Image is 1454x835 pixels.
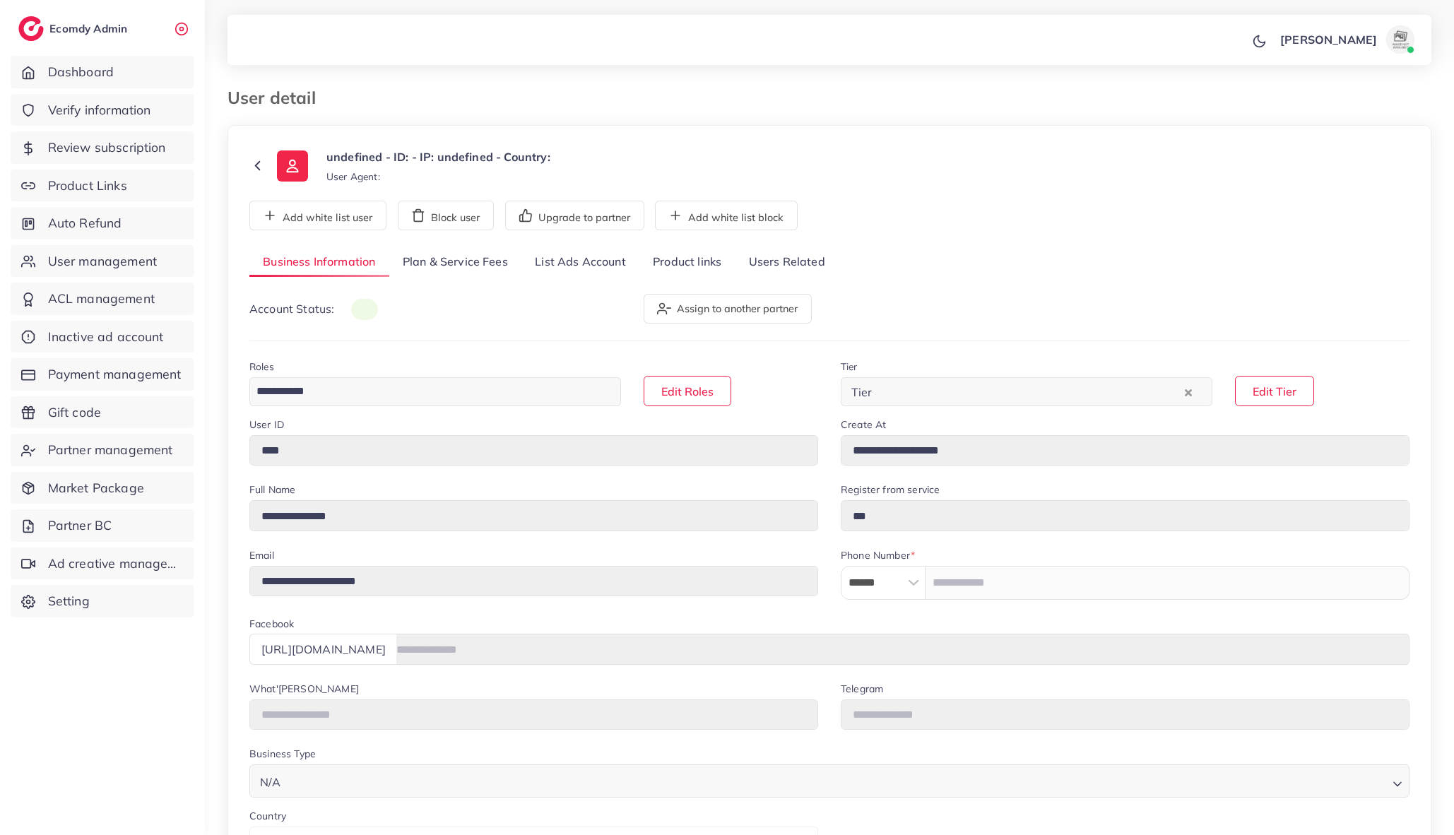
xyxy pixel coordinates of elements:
a: List Ads Account [521,247,639,278]
a: Product links [639,247,735,278]
span: User management [48,252,157,271]
input: Search for option [285,769,1387,793]
span: Partner management [48,441,173,459]
img: logo [18,16,44,41]
span: Partner BC [48,516,112,535]
span: Payment management [48,365,182,384]
p: Account Status: [249,300,378,318]
span: Gift code [48,403,101,422]
span: Market Package [48,479,144,497]
button: Add white list user [249,201,386,230]
a: Gift code [11,396,194,429]
span: Ad creative management [48,555,184,573]
p: [PERSON_NAME] [1280,31,1377,48]
button: Edit Tier [1235,376,1314,406]
label: Facebook [249,617,294,631]
a: Business Information [249,247,389,278]
img: avatar [1386,25,1414,54]
a: Setting [11,585,194,617]
a: Product Links [11,170,194,202]
a: Dashboard [11,56,194,88]
h3: User detail [227,88,327,108]
a: Partner BC [11,509,194,542]
label: Email [249,548,274,562]
button: Block user [398,201,494,230]
span: Verify information [48,101,151,119]
span: Setting [48,592,90,610]
label: Roles [249,360,274,374]
a: Review subscription [11,131,194,164]
img: ic-user-info.36bf1079.svg [277,150,308,182]
small: User Agent: [326,170,380,184]
button: Upgrade to partner [505,201,644,230]
div: Search for option [249,764,1409,798]
label: Create At [841,417,886,432]
a: Auto Refund [11,207,194,239]
div: [URL][DOMAIN_NAME] [249,634,397,664]
a: Payment management [11,358,194,391]
a: User management [11,245,194,278]
button: Clear Selected [1185,384,1192,400]
span: ACL management [48,290,155,308]
a: Partner management [11,434,194,466]
a: ACL management [11,283,194,315]
label: Telegram [841,682,883,696]
label: Register from service [841,482,940,497]
label: Business Type [249,747,316,761]
label: Tier [841,360,858,374]
a: Users Related [735,247,838,278]
div: Search for option [841,377,1212,406]
span: Product Links [48,177,127,195]
a: logoEcomdy Admin [18,16,131,41]
a: Inactive ad account [11,321,194,353]
label: Full Name [249,482,295,497]
label: User ID [249,417,284,432]
a: Verify information [11,94,194,126]
p: undefined - ID: - IP: undefined - Country: [326,148,550,165]
label: Phone Number [841,548,915,562]
span: Review subscription [48,138,166,157]
label: Country [249,809,286,823]
span: Dashboard [48,63,114,81]
span: Tier [849,381,875,403]
span: N/A [257,772,283,793]
button: Edit Roles [644,376,731,406]
div: Search for option [249,377,621,406]
a: Plan & Service Fees [389,247,521,278]
span: Inactive ad account [48,328,164,346]
button: Assign to another partner [644,294,812,324]
a: [PERSON_NAME]avatar [1272,25,1420,54]
span: Auto Refund [48,214,122,232]
button: Add white list block [655,201,798,230]
label: What'[PERSON_NAME] [249,682,359,696]
input: Search for option [252,381,603,403]
a: Market Package [11,472,194,504]
input: Search for option [877,381,1181,403]
h2: Ecomdy Admin [49,22,131,35]
a: Ad creative management [11,547,194,580]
